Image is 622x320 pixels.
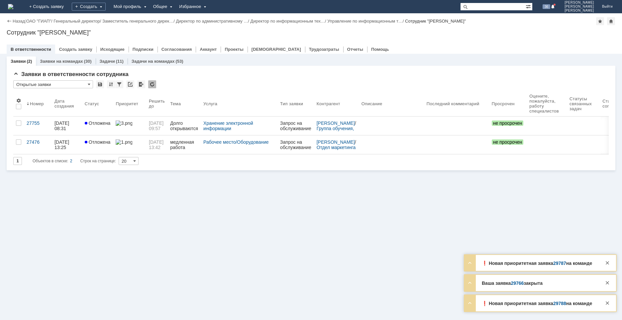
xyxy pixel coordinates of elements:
div: / [317,139,356,150]
a: Исходящие [100,47,125,52]
a: ОАО "ГИАП" [26,19,51,24]
div: / [176,19,250,24]
a: Задачи [100,59,115,64]
div: 27476 [27,139,49,145]
div: Приоритет [116,101,138,106]
div: (53) [176,59,183,64]
th: Oцените, пожалуйста, работу специалистов [527,91,567,117]
strong: ❗️ Новая приоритетная заявка на команде [482,261,592,266]
div: Сохранить вид [96,80,104,88]
div: / [53,19,102,24]
div: Контрагент [317,101,340,106]
div: / [102,19,176,24]
a: 29766 [511,280,524,286]
div: Создать [72,3,106,11]
a: Долго открываются и сохраняются файлы в сетевой папке [167,117,201,135]
div: Статус [85,101,99,106]
span: 36 [543,4,550,9]
div: [DATE] 08:31 [54,120,70,131]
th: Дата создания [52,91,82,117]
span: Заявки в ответственности сотрудника [13,71,129,77]
a: Создать заявку [59,47,92,52]
div: 2 [70,157,72,165]
a: Заявки [11,59,26,64]
a: [PERSON_NAME] [317,139,355,145]
a: Хранение электронной информации [203,120,255,131]
div: 27755 [27,120,49,126]
a: Управление по информационным т… [327,19,403,24]
div: Oцените, пожалуйста, работу специалистов [529,94,559,114]
strong: Ваша заявка закрыта [482,280,543,286]
a: [DATE] 08:31 [52,117,82,135]
div: Тип заявки [280,101,303,106]
a: Отдел маркетинга [317,145,356,150]
div: Сотрудник "[PERSON_NAME]" [405,19,466,24]
a: Отчеты [347,47,363,52]
th: Услуга [201,91,277,117]
th: Статус [82,91,113,117]
a: 27755 [24,117,52,135]
span: [PERSON_NAME] [565,5,594,9]
span: [DATE] 09:57 [149,120,165,131]
span: Отложена [85,120,111,126]
th: Контрагент [314,91,359,117]
div: | [25,18,26,23]
div: Фильтрация... [115,80,123,88]
div: Сделать домашней страницей [607,17,615,25]
a: 27476 [24,135,52,154]
div: Развернуть [466,279,474,287]
span: не просрочен [492,139,524,145]
a: 1.png [113,135,146,154]
strong: ❗️ Новая приоритетная заявка на команде [482,301,592,306]
a: Аккаунт [200,47,217,52]
img: 1.png [116,139,132,145]
div: (2) [27,59,32,64]
a: 29787 [553,261,566,266]
a: Отложена [82,135,113,154]
div: Запрос на обслуживание [280,120,311,131]
div: / [317,120,356,131]
div: Дата создания [54,99,74,109]
div: Запрос на обслуживание [280,139,311,150]
div: Номер [30,101,44,106]
span: [DATE] 13:42 [149,139,165,150]
div: [DATE] 13:25 [54,139,70,150]
img: logo [8,4,13,9]
a: Запрос на обслуживание [277,117,314,135]
a: В ответственности [11,47,51,52]
div: Добавить в избранное [596,17,604,25]
a: Назад [13,19,25,24]
a: 29788 [553,301,566,306]
a: не просрочен [489,135,527,154]
div: Статусы связанных задач [570,96,592,111]
a: Заявки на командах [40,59,83,64]
div: Обновлять список [148,80,156,88]
a: [PERSON_NAME] [317,120,355,126]
a: [DATE] 13:25 [52,135,82,154]
a: Проекты [225,47,243,52]
div: Развернуть [466,259,474,267]
span: Объектов в списке: [33,159,68,163]
a: Рабочее место/Оборудование [203,139,268,145]
th: Тема [167,91,201,117]
div: Закрыть [603,259,611,267]
a: Отложена [82,117,113,135]
span: не просрочен [492,120,524,126]
div: (11) [116,59,124,64]
a: Директор по административному … [176,19,248,24]
div: Скопировать ссылку на список [126,80,134,88]
div: медленная работа [170,139,198,150]
span: Настройки [16,98,21,103]
a: [DEMOGRAPHIC_DATA] [252,47,301,52]
div: Закрыть [603,279,611,287]
div: / [327,19,405,24]
a: Группа обучения, оценки и развития персонала [317,126,356,147]
div: Долго открываются и сохраняются файлы в сетевой папке [170,120,198,131]
a: Перейти на домашнюю страницу [8,4,13,9]
div: Экспорт списка [137,80,145,88]
div: Решить до [149,99,165,109]
i: Строк на странице: [33,157,116,165]
div: Сортировка... [107,80,115,88]
a: Задачи на командах [132,59,175,64]
th: Тип заявки [277,91,314,117]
